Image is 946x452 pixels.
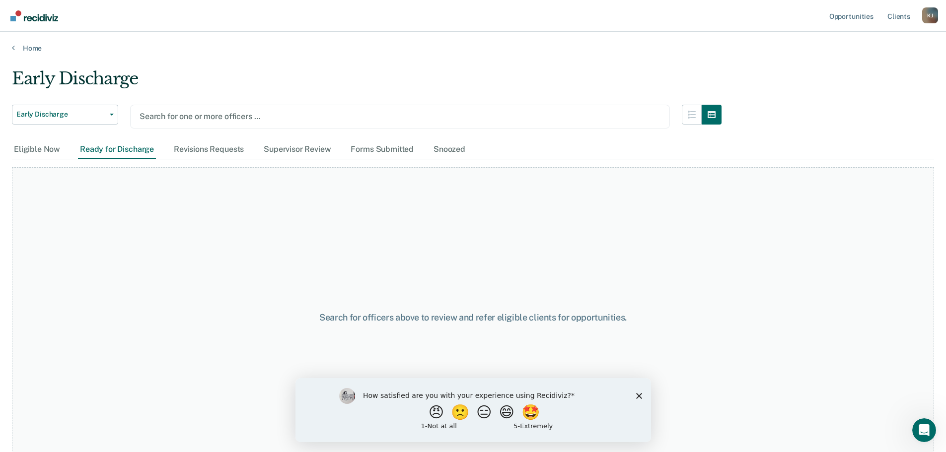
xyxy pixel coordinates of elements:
[12,68,722,97] div: Early Discharge
[12,105,118,125] button: Early Discharge
[12,44,934,53] a: Home
[922,7,938,23] button: Profile dropdown button
[432,140,467,159] div: Snoozed
[349,140,416,159] div: Forms Submitted
[12,140,62,159] div: Eligible Now
[912,418,936,442] iframe: Intercom live chat
[243,312,704,323] div: Search for officers above to review and refer eligible clients for opportunities.
[172,140,246,159] div: Revisions Requests
[262,140,333,159] div: Supervisor Review
[10,10,58,21] img: Recidiviz
[922,7,938,23] div: K J
[78,140,156,159] div: Ready for Discharge
[16,110,106,119] span: Early Discharge
[295,378,651,442] iframe: Survey by Kim from Recidiviz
